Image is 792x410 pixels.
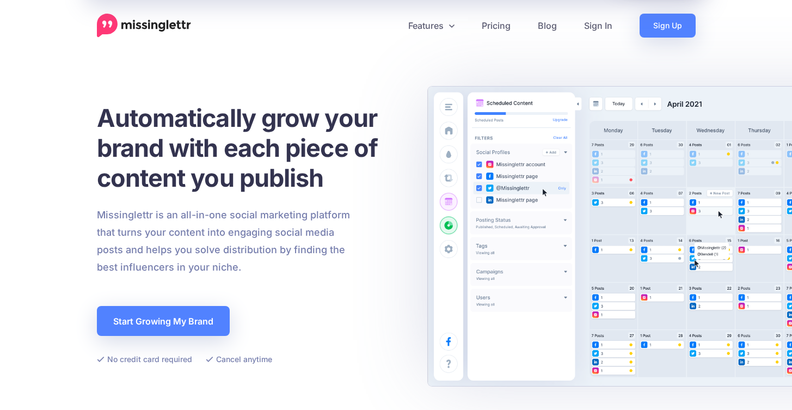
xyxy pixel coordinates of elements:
[97,103,404,193] h1: Automatically grow your brand with each piece of content you publish
[395,14,468,38] a: Features
[97,306,230,336] a: Start Growing My Brand
[97,14,191,38] a: Home
[206,352,272,366] li: Cancel anytime
[640,14,696,38] a: Sign Up
[524,14,570,38] a: Blog
[570,14,626,38] a: Sign In
[97,352,192,366] li: No credit card required
[97,206,351,276] p: Missinglettr is an all-in-one social marketing platform that turns your content into engaging soc...
[468,14,524,38] a: Pricing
